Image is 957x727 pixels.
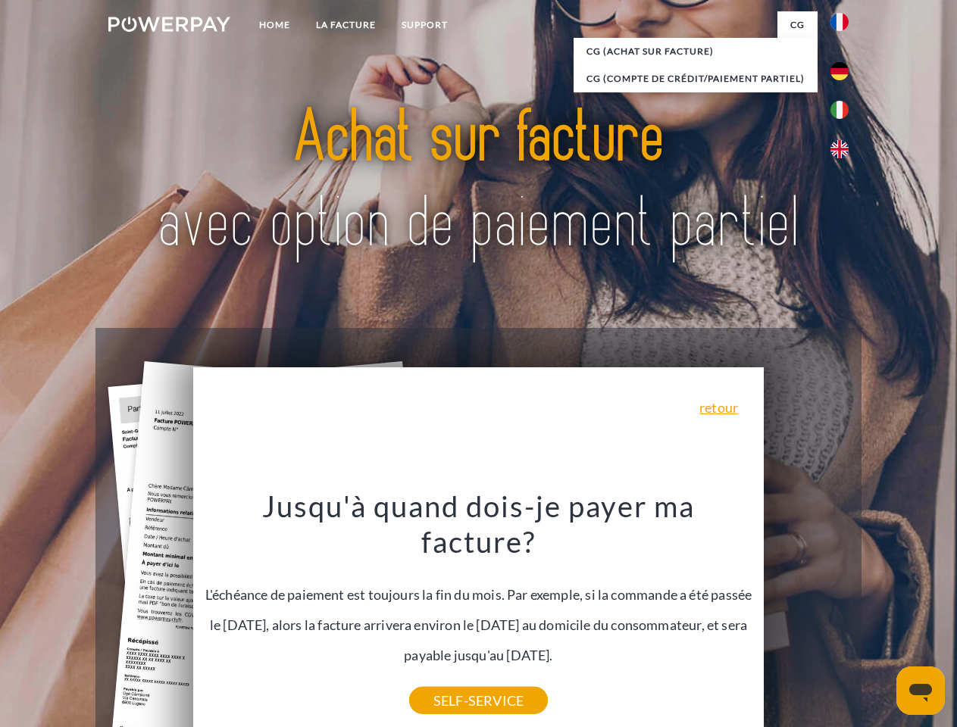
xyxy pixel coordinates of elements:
[830,140,849,158] img: en
[202,488,755,560] h3: Jusqu'à quand dois-je payer ma facture?
[830,62,849,80] img: de
[830,101,849,119] img: it
[574,65,818,92] a: CG (Compte de crédit/paiement partiel)
[303,11,389,39] a: LA FACTURE
[777,11,818,39] a: CG
[574,38,818,65] a: CG (achat sur facture)
[246,11,303,39] a: Home
[409,687,548,714] a: SELF-SERVICE
[896,666,945,715] iframe: Bouton de lancement de la fenêtre de messagerie
[389,11,461,39] a: Support
[145,73,812,290] img: title-powerpay_fr.svg
[108,17,230,32] img: logo-powerpay-white.svg
[699,401,738,414] a: retour
[830,13,849,31] img: fr
[202,488,755,700] div: L'échéance de paiement est toujours la fin du mois. Par exemple, si la commande a été passée le [...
